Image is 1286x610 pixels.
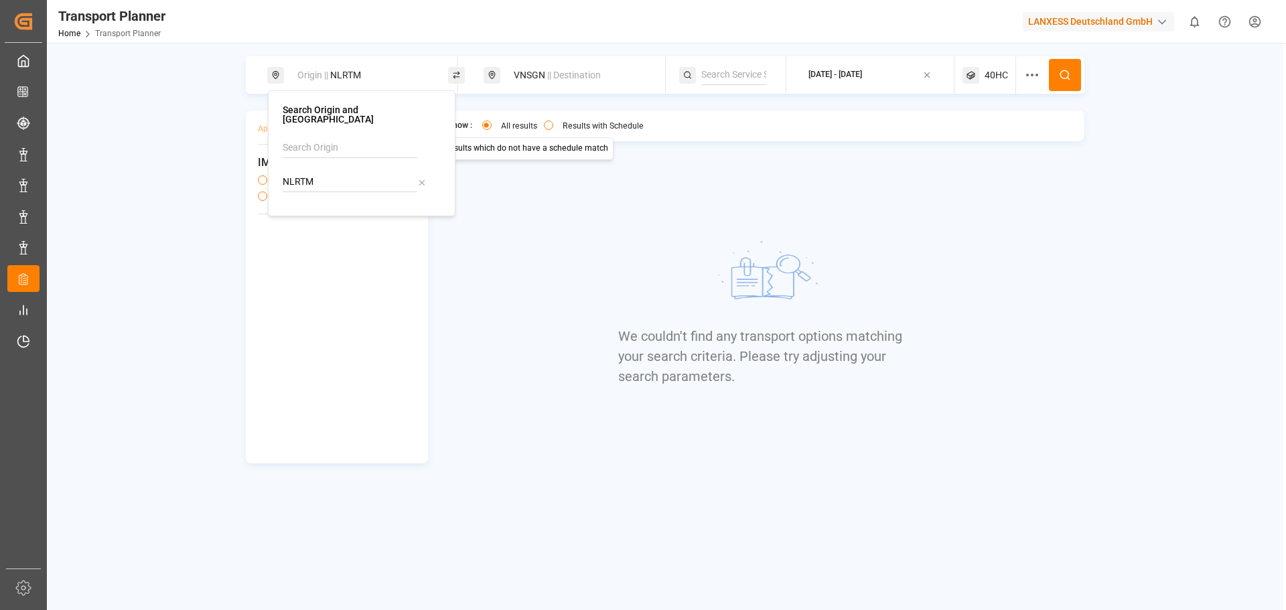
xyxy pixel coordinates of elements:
div: Transport Planner [58,6,165,26]
span: || Destination [547,70,601,80]
span: Show : [448,120,472,132]
span: 40HC [985,68,1008,82]
div: Includes results which do not have a schedule match [409,137,614,160]
button: show 0 new notifications [1180,7,1210,37]
div: VNSGN [506,63,650,88]
label: Results with Schedule [563,122,644,130]
div: LANXESS Deutschland GmbH [1023,12,1174,31]
label: All results [501,122,537,130]
div: [DATE] - [DATE] [808,69,862,81]
input: Search Service String [701,65,766,85]
a: Home [58,29,80,38]
button: [DATE] - [DATE] [794,62,946,88]
input: Search POL [283,172,417,192]
span: IMO [258,155,416,171]
input: Search Origin [283,138,417,158]
h4: Search Origin and [GEOGRAPHIC_DATA] [283,105,441,124]
p: We couldn't find any transport options matching your search criteria. Please try adjusting your s... [618,326,908,386]
button: Help Center [1210,7,1240,37]
div: NLRTM [289,63,434,88]
span: Origin || [297,70,328,80]
img: No results [662,226,863,326]
button: LANXESS Deutschland GmbH [1023,9,1180,34]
